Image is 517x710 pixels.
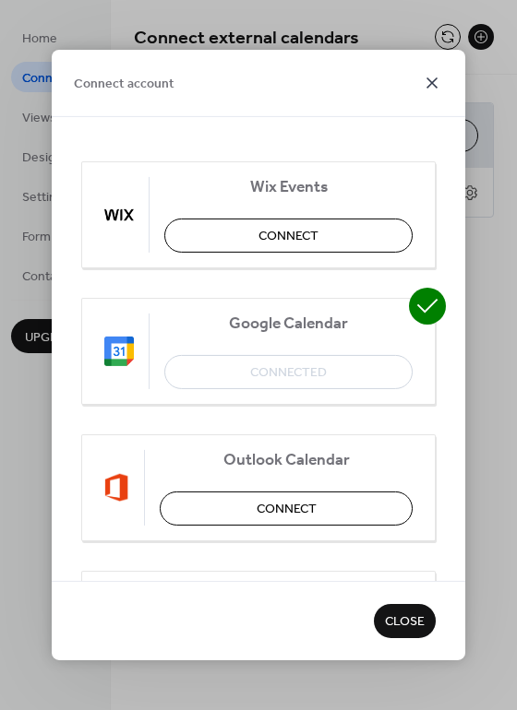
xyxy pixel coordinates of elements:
button: Connect [160,491,413,526]
span: Close [385,613,425,633]
button: Connect [164,219,413,253]
span: Google Calendar [164,314,413,334]
img: google [104,337,134,366]
span: Connect [257,500,317,519]
img: outlook [104,473,129,503]
img: wix [104,200,134,230]
button: Close [374,604,436,638]
span: Outlook Calendar [160,451,413,470]
span: Connect [258,227,319,246]
span: Wix Events [164,178,413,197]
span: Connect account [74,75,174,94]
